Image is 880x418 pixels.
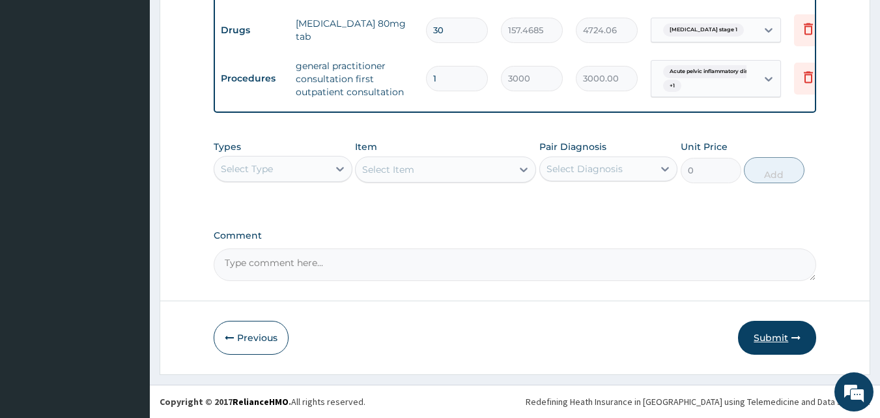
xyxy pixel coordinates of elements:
[68,73,219,90] div: Chat with us now
[355,140,377,153] label: Item
[221,162,273,175] div: Select Type
[150,385,880,418] footer: All rights reserved.
[539,140,606,153] label: Pair Diagnosis
[76,126,180,258] span: We're online!
[214,321,289,355] button: Previous
[24,65,53,98] img: d_794563401_company_1708531726252_794563401
[526,395,870,408] div: Redefining Heath Insurance in [GEOGRAPHIC_DATA] using Telemedicine and Data Science!
[214,18,289,42] td: Drugs
[7,279,248,325] textarea: Type your message and hit 'Enter'
[214,7,245,38] div: Minimize live chat window
[663,23,744,37] span: [MEDICAL_DATA] stage 1
[663,80,681,93] span: + 1
[738,321,816,355] button: Submit
[546,162,623,175] div: Select Diagnosis
[214,230,817,241] label: Comment
[214,67,289,91] td: Procedures
[744,157,804,183] button: Add
[289,10,419,50] td: [MEDICAL_DATA] 80mg tab
[289,53,419,105] td: general practitioner consultation first outpatient consultation
[663,65,761,78] span: Acute pelvic inflammatory dise...
[160,396,291,408] strong: Copyright © 2017 .
[681,140,728,153] label: Unit Price
[233,396,289,408] a: RelianceHMO
[214,142,241,153] label: Types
